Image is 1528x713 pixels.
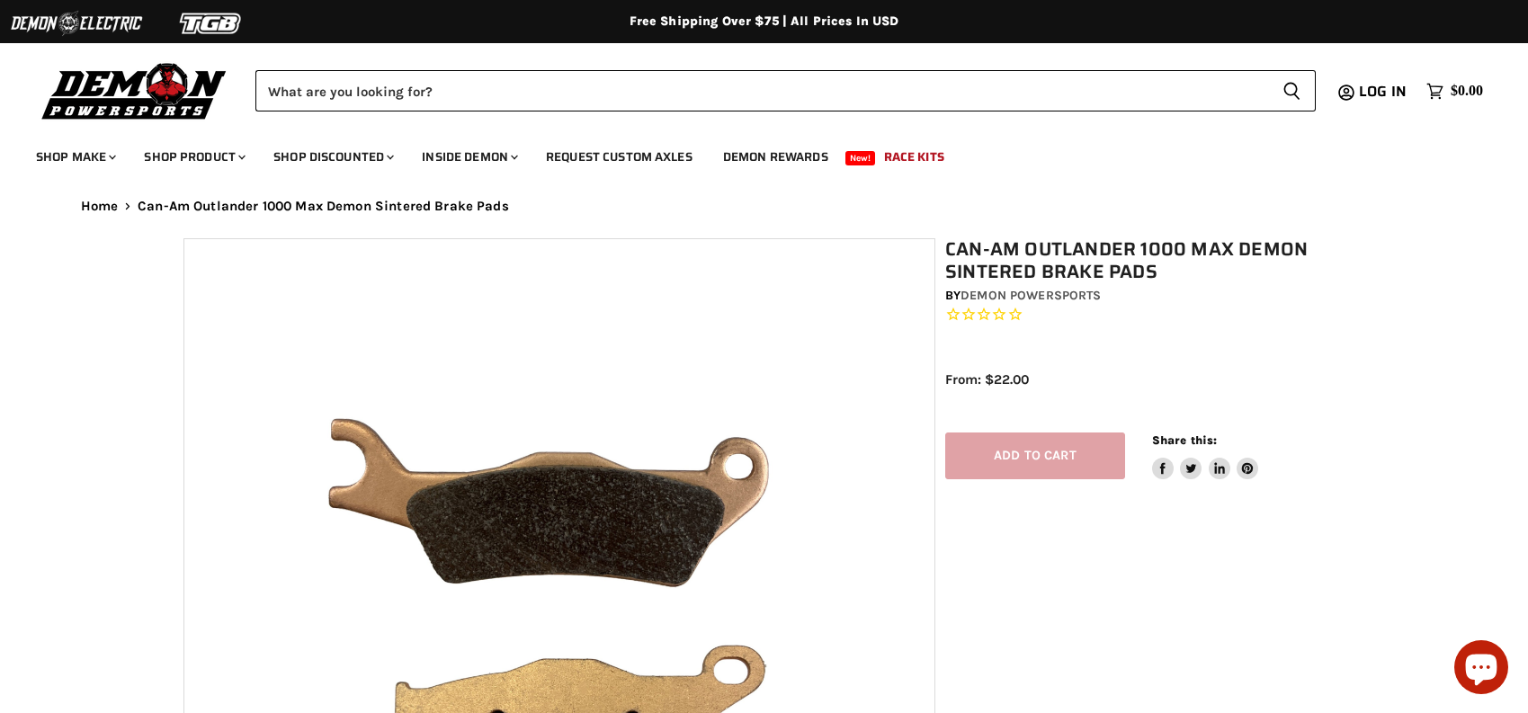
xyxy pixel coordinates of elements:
ul: Main menu [22,131,1479,175]
a: Race Kits [871,138,958,175]
inbox-online-store-chat: Shopify online store chat [1449,640,1514,699]
form: Product [255,70,1316,111]
input: Search [255,70,1268,111]
span: $0.00 [1451,83,1483,100]
img: Demon Electric Logo 2 [9,6,144,40]
a: Home [81,199,119,214]
span: Log in [1359,80,1407,102]
h1: Can-Am Outlander 1000 Max Demon Sintered Brake Pads [945,238,1355,283]
img: TGB Logo 2 [144,6,279,40]
a: Demon Rewards [710,138,842,175]
a: Demon Powersports [961,288,1101,303]
span: Can-Am Outlander 1000 Max Demon Sintered Brake Pads [138,199,509,214]
span: Share this: [1152,433,1217,447]
a: Request Custom Axles [532,138,706,175]
button: Search [1268,70,1316,111]
span: New! [845,151,876,165]
a: Shop Make [22,138,127,175]
aside: Share this: [1152,432,1259,480]
a: Shop Discounted [260,138,405,175]
a: $0.00 [1417,78,1492,104]
div: by [945,286,1355,306]
a: Inside Demon [408,138,529,175]
nav: Breadcrumbs [45,199,1484,214]
div: Free Shipping Over $75 | All Prices In USD [45,13,1484,30]
img: Demon Powersports [36,58,233,122]
a: Log in [1351,84,1417,100]
a: Shop Product [130,138,256,175]
span: Rated 0.0 out of 5 stars 0 reviews [945,306,1355,325]
span: From: $22.00 [945,371,1029,388]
